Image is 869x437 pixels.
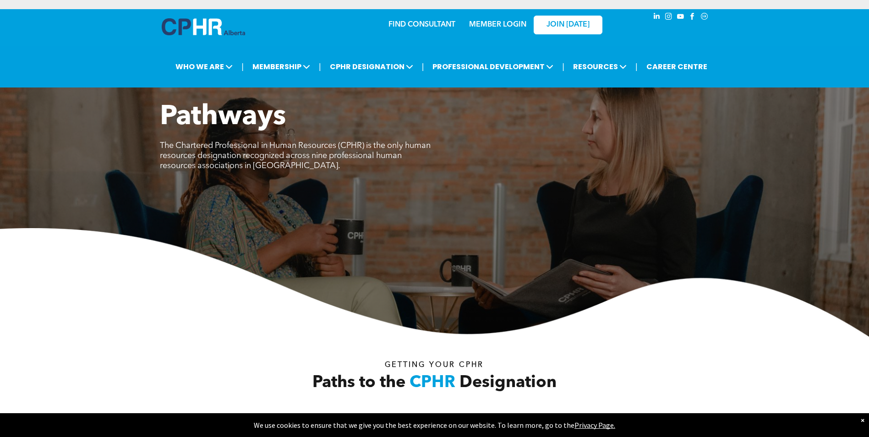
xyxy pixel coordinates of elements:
[160,104,286,131] span: Pathways
[250,58,313,75] span: MEMBERSHIP
[327,58,416,75] span: CPHR DESIGNATION
[644,58,710,75] a: CAREER CENTRE
[700,11,710,24] a: Social network
[534,16,602,34] a: JOIN [DATE]
[388,21,455,28] a: FIND CONSULTANT
[459,375,557,391] span: Designation
[570,58,629,75] span: RESOURCES
[173,58,235,75] span: WHO WE ARE
[385,361,484,369] span: Getting your Cphr
[430,58,556,75] span: PROFESSIONAL DEVELOPMENT
[635,57,638,76] li: |
[312,375,405,391] span: Paths to the
[861,415,864,425] div: Dismiss notification
[469,21,526,28] a: MEMBER LOGIN
[562,57,564,76] li: |
[422,57,424,76] li: |
[547,21,590,29] span: JOIN [DATE]
[241,57,244,76] li: |
[688,11,698,24] a: facebook
[410,375,455,391] span: CPHR
[664,11,674,24] a: instagram
[160,142,431,170] span: The Chartered Professional in Human Resources (CPHR) is the only human resources designation reco...
[319,57,321,76] li: |
[652,11,662,24] a: linkedin
[676,11,686,24] a: youtube
[162,18,245,35] img: A blue and white logo for cp alberta
[574,421,615,430] a: Privacy Page.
